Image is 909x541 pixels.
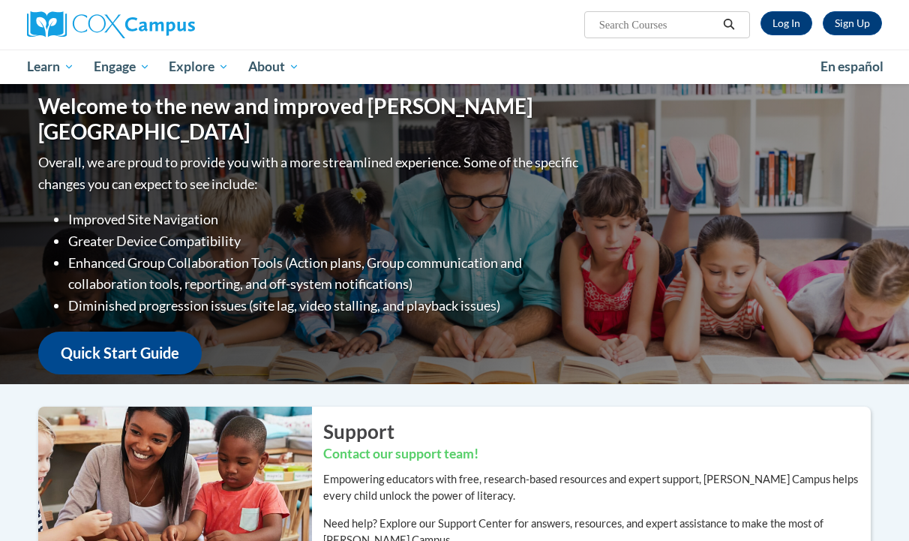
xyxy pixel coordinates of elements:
[68,252,582,296] li: Enhanced Group Collaboration Tools (Action plans, Group communication and collaboration tools, re...
[94,58,150,76] span: Engage
[38,152,582,195] p: Overall, we are proud to provide you with a more streamlined experience. Some of the specific cha...
[820,59,883,74] span: En español
[760,11,812,35] a: Log In
[16,50,893,84] div: Main menu
[169,58,229,76] span: Explore
[159,50,238,84] a: Explore
[84,50,160,84] a: Engage
[17,50,84,84] a: Learn
[38,332,202,374] a: Quick Start Guide
[323,445,871,464] h3: Contact our support team!
[811,51,893,83] a: En español
[238,50,309,84] a: About
[68,209,582,230] li: Improved Site Navigation
[68,295,582,317] li: Diminished progression issues (site lag, video stalling, and playback issues)
[38,94,582,144] h1: Welcome to the new and improved [PERSON_NAME][GEOGRAPHIC_DATA]
[598,16,718,34] input: Search Courses
[27,11,297,38] a: Cox Campus
[27,11,195,38] img: Cox Campus
[823,11,882,35] a: Register
[323,418,871,445] h2: Support
[68,230,582,252] li: Greater Device Compatibility
[718,16,740,34] button: Search
[323,471,871,504] p: Empowering educators with free, research-based resources and expert support, [PERSON_NAME] Campus...
[248,58,299,76] span: About
[27,58,74,76] span: Learn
